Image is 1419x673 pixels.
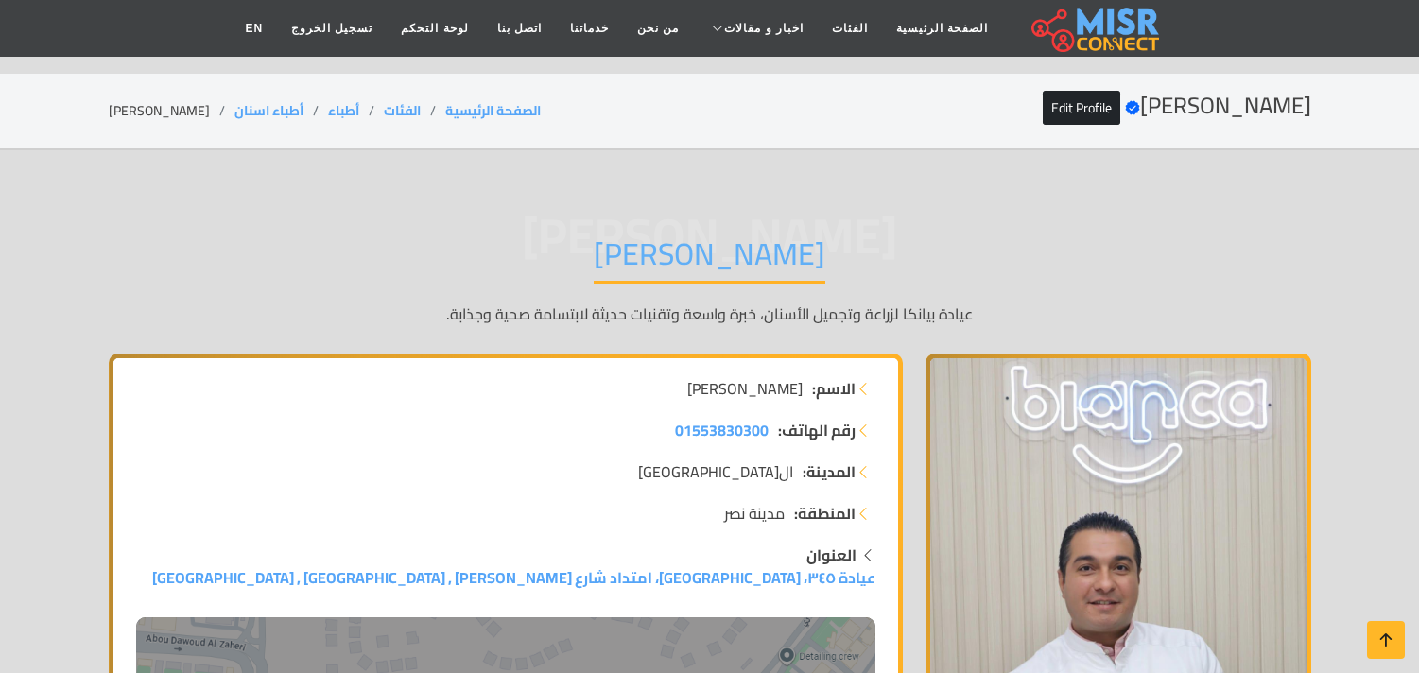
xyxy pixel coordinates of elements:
h1: [PERSON_NAME] [594,235,825,284]
span: ال[GEOGRAPHIC_DATA] [638,460,793,483]
strong: الاسم: [812,377,856,400]
a: من نحن [623,10,693,46]
a: الفئات [818,10,882,46]
p: عيادة بيانكا لزراعة وتجميل الأسنان، خبرة واسعة وتقنيات حديثة لابتسامة صحية وجذابة. [109,302,1311,325]
h2: [PERSON_NAME] [1043,93,1311,120]
a: تسجيل الخروج [277,10,387,46]
a: خدماتنا [556,10,623,46]
a: الصفحة الرئيسية [445,98,541,123]
a: اخبار و مقالات [693,10,818,46]
a: اتصل بنا [483,10,556,46]
span: [PERSON_NAME] [687,377,803,400]
li: [PERSON_NAME] [109,101,234,121]
a: 01553830300 [675,419,769,441]
span: 01553830300 [675,416,769,444]
strong: المدينة: [803,460,856,483]
a: Edit Profile [1043,91,1120,125]
a: أطباء اسنان [234,98,303,123]
strong: المنطقة: [794,502,856,525]
span: مدينة نصر [724,502,785,525]
a: أطباء [328,98,359,123]
a: لوحة التحكم [387,10,482,46]
a: الصفحة الرئيسية [882,10,1002,46]
img: main.misr_connect [1031,5,1158,52]
strong: العنوان [806,541,857,569]
a: EN [231,10,277,46]
strong: رقم الهاتف: [778,419,856,441]
svg: Verified account [1125,100,1140,115]
span: اخبار و مقالات [724,20,804,37]
a: الفئات [384,98,421,123]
